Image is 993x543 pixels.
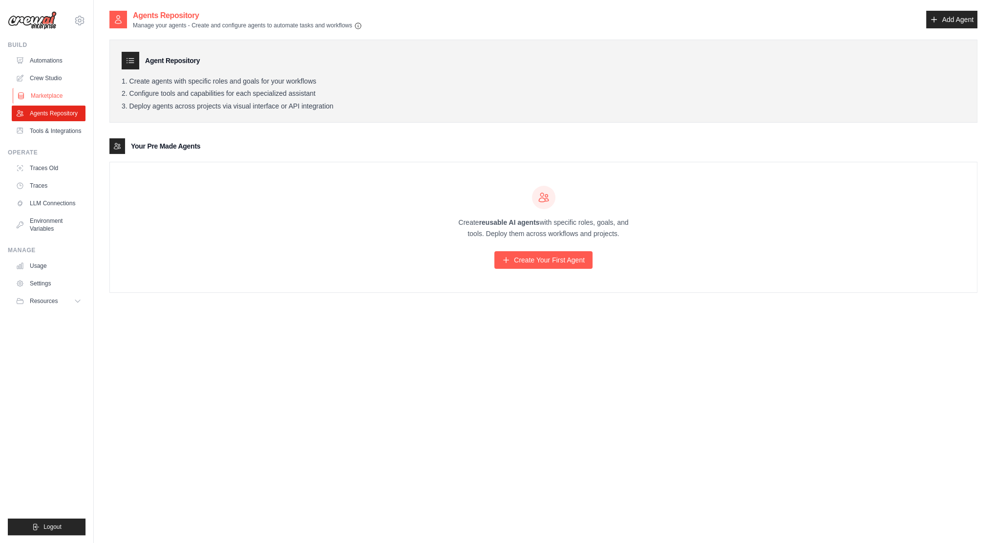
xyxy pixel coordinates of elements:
a: Usage [12,258,85,274]
li: Configure tools and capabilities for each specialized assistant [122,89,965,98]
p: Create with specific roles, goals, and tools. Deploy them across workflows and projects. [450,217,637,239]
button: Logout [8,519,85,535]
h2: Agents Repository [133,10,362,22]
button: Resources [12,293,85,309]
li: Create agents with specific roles and goals for your workflows [122,77,965,86]
a: Create Your First Agent [494,251,592,269]
strong: reusable AI agents [479,218,539,226]
div: Operate [8,149,85,156]
h3: Your Pre Made Agents [131,141,200,151]
span: Resources [30,297,58,305]
p: Manage your agents - Create and configure agents to automate tasks and workflows [133,22,362,30]
a: Marketplace [13,88,86,104]
a: Agents Repository [12,106,85,121]
a: Add Agent [926,11,977,28]
a: Traces Old [12,160,85,176]
a: Traces [12,178,85,194]
div: Manage [8,246,85,254]
a: Environment Variables [12,213,85,237]
img: Logo [8,11,57,30]
a: Automations [12,53,85,68]
div: Build [8,41,85,49]
li: Deploy agents across projects via visual interface or API integration [122,102,965,111]
h3: Agent Repository [145,56,200,65]
a: Settings [12,276,85,291]
a: LLM Connections [12,195,85,211]
a: Crew Studio [12,70,85,86]
a: Tools & Integrations [12,123,85,139]
span: Logout [43,523,62,531]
